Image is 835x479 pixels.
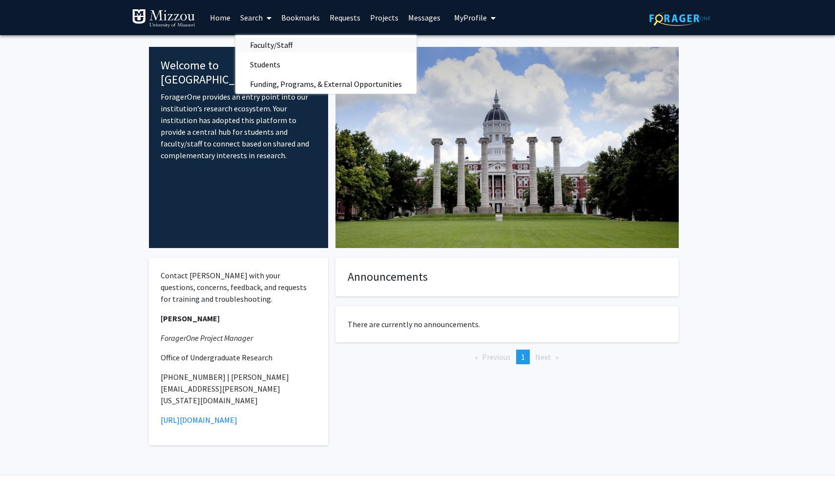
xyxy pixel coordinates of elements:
[7,435,42,472] iframe: Chat
[161,270,316,305] p: Contact [PERSON_NAME] with your questions, concerns, feedback, and requests for training and trou...
[535,352,551,362] span: Next
[235,55,295,74] span: Students
[348,318,667,330] p: There are currently no announcements.
[235,38,417,52] a: Faculty/Staff
[205,0,235,35] a: Home
[161,415,237,425] a: [URL][DOMAIN_NAME]
[403,0,445,35] a: Messages
[649,11,710,26] img: ForagerOne Logo
[482,352,511,362] span: Previous
[161,333,253,343] em: ForagerOne Project Manager
[161,371,316,406] p: [PHONE_NUMBER] | [PERSON_NAME][EMAIL_ADDRESS][PERSON_NAME][US_STATE][DOMAIN_NAME]
[161,59,316,87] h4: Welcome to [GEOGRAPHIC_DATA]
[161,352,316,363] p: Office of Undergraduate Research
[348,270,667,284] h4: Announcements
[454,13,487,22] span: My Profile
[365,0,403,35] a: Projects
[132,9,195,28] img: University of Missouri Logo
[161,91,316,161] p: ForagerOne provides an entry point into our institution’s research ecosystem. Your institution ha...
[235,77,417,91] a: Funding, Programs, & External Opportunities
[521,352,525,362] span: 1
[235,57,417,72] a: Students
[235,74,417,94] span: Funding, Programs, & External Opportunities
[235,0,276,35] a: Search
[235,35,307,55] span: Faculty/Staff
[276,0,325,35] a: Bookmarks
[325,0,365,35] a: Requests
[335,350,679,364] ul: Pagination
[161,313,220,323] strong: [PERSON_NAME]
[335,47,679,248] img: Cover Image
